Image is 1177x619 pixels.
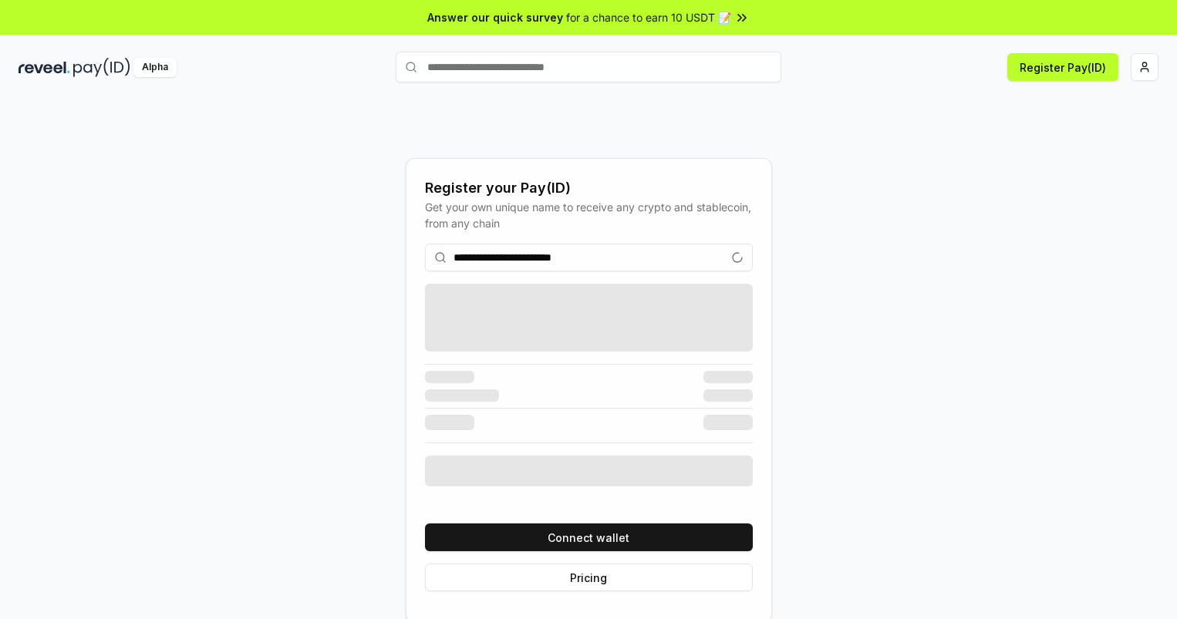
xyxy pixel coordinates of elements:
button: Pricing [425,563,753,591]
div: Get your own unique name to receive any crypto and stablecoin, from any chain [425,199,753,231]
img: reveel_dark [19,58,70,77]
div: Alpha [133,58,177,77]
img: pay_id [73,58,130,77]
button: Connect wallet [425,523,753,551]
span: Answer our quick survey [427,9,563,25]
div: Register your Pay(ID) [425,177,753,199]
button: Register Pay(ID) [1007,53,1118,81]
span: for a chance to earn 10 USDT 📝 [566,9,731,25]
